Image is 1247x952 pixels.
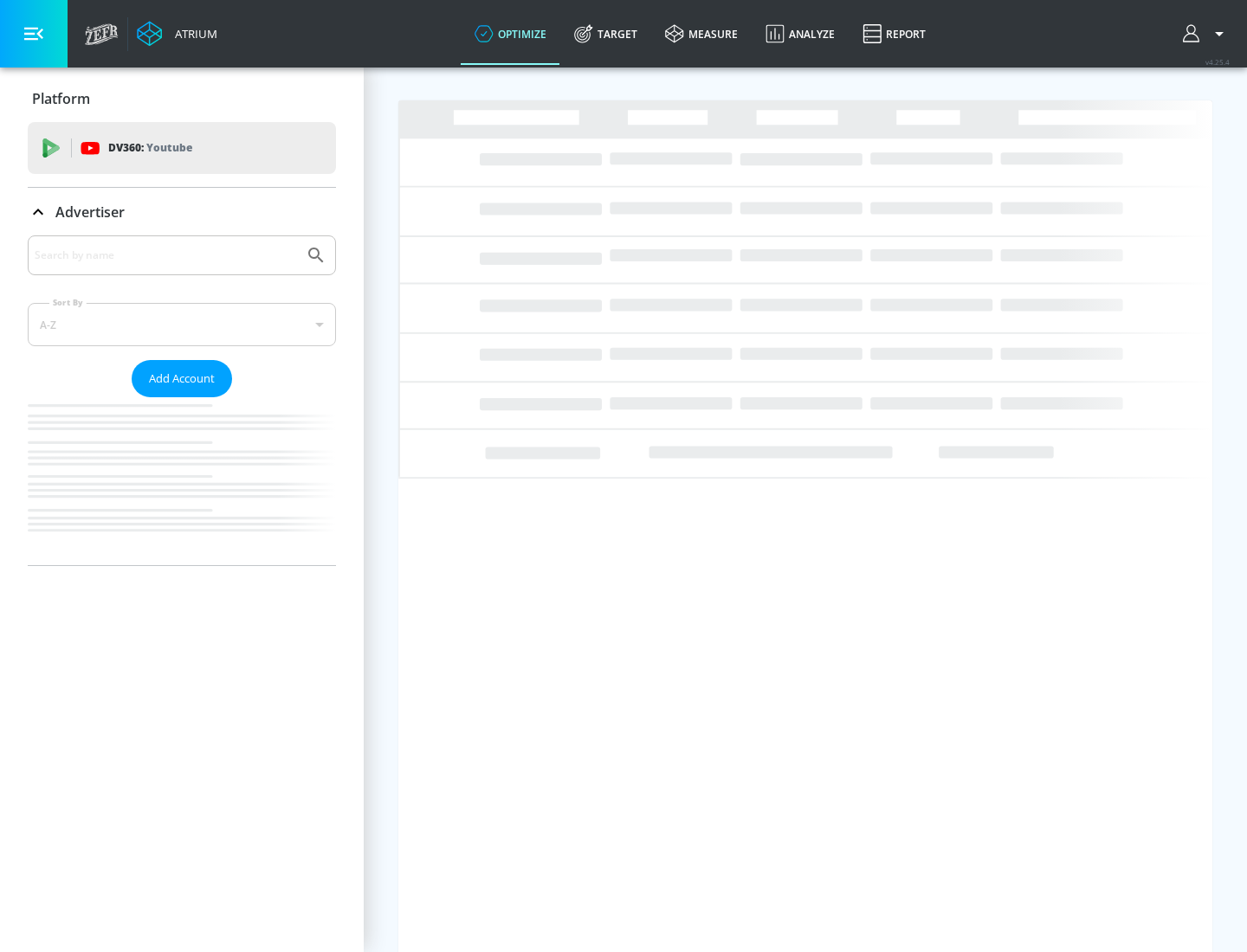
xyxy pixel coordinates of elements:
[849,3,940,65] a: Report
[132,360,232,397] button: Add Account
[137,21,217,47] a: Atrium
[49,297,87,308] label: Sort By
[28,303,336,346] div: A-Z
[651,3,752,65] a: measure
[28,74,336,123] div: Platform
[1205,57,1230,67] span: v 4.25.4
[28,122,336,174] div: DV360: Youtube
[28,397,336,565] nav: list of Advertiser
[149,369,215,389] span: Add Account
[28,188,336,236] div: Advertiser
[28,235,336,565] div: Advertiser
[560,3,651,65] a: Target
[32,89,90,108] p: Platform
[168,26,217,42] div: Atrium
[146,138,192,157] p: Youtube
[461,3,560,65] a: optimize
[35,244,297,267] input: Search by name
[108,138,192,158] p: DV360:
[55,203,125,222] p: Advertiser
[752,3,849,65] a: Analyze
